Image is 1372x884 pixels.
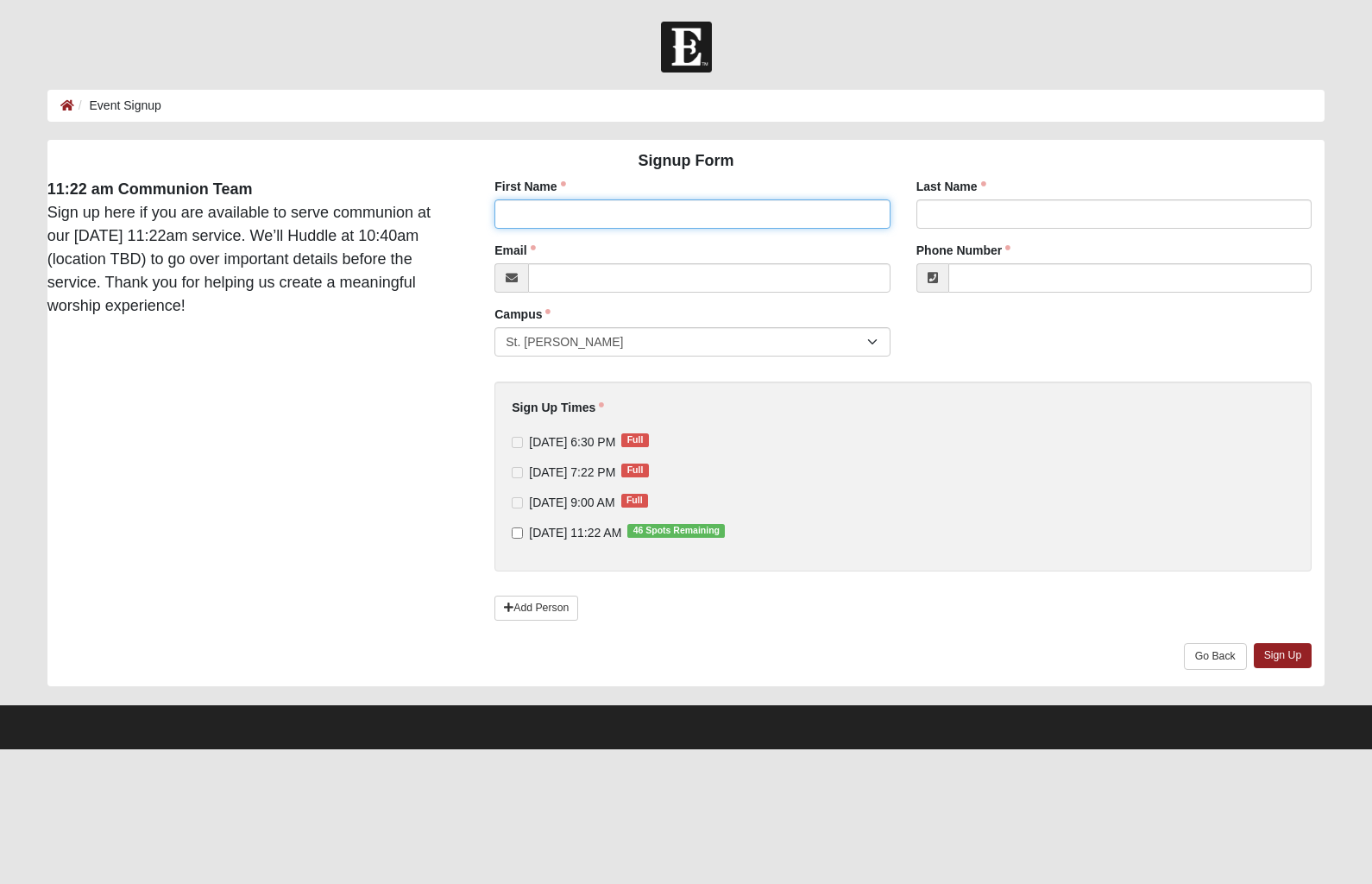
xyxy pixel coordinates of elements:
[494,306,551,323] label: Campus
[916,242,1011,259] label: Phone Number
[916,178,986,195] label: Last Name
[47,152,1325,171] h4: Signup Form
[621,494,648,508] span: Full
[74,97,161,115] li: Event Signup
[47,180,253,198] strong: 11:22 am Communion Team
[512,437,523,448] input: [DATE] 6:30 PMFull
[494,178,565,195] label: First Name
[621,433,648,447] span: Full
[627,524,725,538] span: 46 Spots Remaining
[529,465,615,479] span: [DATE] 7:22 PM
[661,22,712,73] img: Church of Eleven22 Logo
[529,526,621,540] span: [DATE] 11:22 AM
[512,399,604,416] label: Sign Up Times
[1184,643,1247,670] a: Go Back
[494,242,535,259] label: Email
[512,497,523,508] input: [DATE] 9:00 AMFull
[35,178,469,318] div: Sign up here if you are available to serve communion at our [DATE] 11:22am service. We’ll Huddle ...
[512,527,523,539] input: [DATE] 11:22 AM46 Spots Remaining
[1254,643,1312,668] a: Sign Up
[529,496,614,509] span: [DATE] 9:00 AM
[621,464,648,477] span: Full
[529,435,615,449] span: [DATE] 6:30 PM
[494,596,578,621] a: Add Person
[512,467,523,478] input: [DATE] 7:22 PMFull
